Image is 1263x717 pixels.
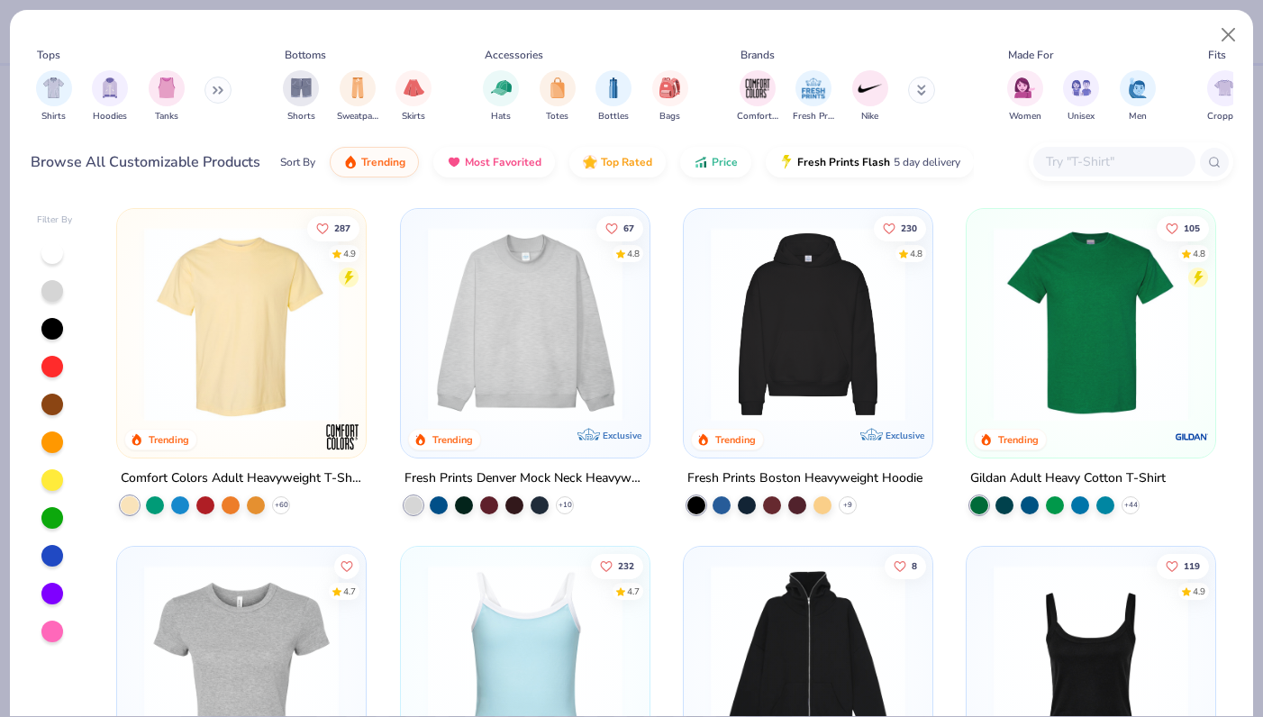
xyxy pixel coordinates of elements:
span: 5 day delivery [894,152,960,173]
span: Bottles [598,110,629,123]
img: 029b8af0-80e6-406f-9fdc-fdf898547912 [135,227,348,422]
span: Exclusive [603,430,641,441]
img: 91acfc32-fd48-4d6b-bdad-a4c1a30ac3fc [702,227,914,422]
div: filter for Skirts [395,70,432,123]
div: filter for Unisex [1063,70,1099,123]
div: 4.8 [910,247,922,260]
span: Totes [546,110,568,123]
button: Like [590,554,642,579]
div: Brands [741,47,775,63]
button: filter button [149,70,185,123]
img: a90f7c54-8796-4cb2-9d6e-4e9644cfe0fe [631,227,844,422]
button: filter button [483,70,519,123]
div: Bottoms [285,47,326,63]
span: Fresh Prints [793,110,834,123]
div: filter for Women [1007,70,1043,123]
div: Fits [1208,47,1226,63]
img: Skirts Image [404,77,424,98]
div: filter for Bags [652,70,688,123]
span: Nike [861,110,878,123]
span: Cropped [1207,110,1243,123]
span: Comfort Colors [737,110,778,123]
button: filter button [737,70,778,123]
span: Shorts [287,110,315,123]
img: db319196-8705-402d-8b46-62aaa07ed94f [985,227,1197,422]
span: Sweatpants [337,110,378,123]
img: trending.gif [343,155,358,169]
img: Bags Image [659,77,679,98]
img: Comfort Colors Image [744,75,771,102]
img: Sweatpants Image [348,77,368,98]
button: Like [874,215,926,241]
div: filter for Men [1120,70,1156,123]
div: filter for Bottles [595,70,631,123]
div: Made For [1008,47,1053,63]
span: + 10 [558,500,571,511]
span: Shirts [41,110,66,123]
span: Men [1129,110,1147,123]
div: filter for Hoodies [92,70,128,123]
div: filter for Shorts [283,70,319,123]
span: Hats [491,110,511,123]
img: Shorts Image [291,77,312,98]
div: Filter By [37,213,73,227]
span: Bags [659,110,680,123]
img: Cropped Image [1214,77,1235,98]
button: Price [680,147,751,177]
span: 67 [622,223,633,232]
button: filter button [337,70,378,123]
button: filter button [852,70,888,123]
button: Like [334,554,359,579]
div: Accessories [485,47,543,63]
div: Gildan Adult Heavy Cotton T-Shirt [970,467,1166,490]
button: Most Favorited [433,147,555,177]
span: + 60 [275,500,288,511]
button: filter button [1120,70,1156,123]
button: filter button [36,70,72,123]
span: Trending [361,155,405,169]
button: filter button [1207,70,1243,123]
button: Close [1212,18,1246,52]
img: f5d85501-0dbb-4ee4-b115-c08fa3845d83 [419,227,631,422]
div: Fresh Prints Boston Heavyweight Hoodie [687,467,922,490]
span: 119 [1184,562,1200,571]
button: Like [1157,554,1209,579]
div: Comfort Colors Adult Heavyweight T-Shirt [121,467,362,490]
button: filter button [1007,70,1043,123]
span: Tanks [155,110,178,123]
img: Fresh Prints Image [800,75,827,102]
button: Like [885,554,926,579]
img: flash.gif [779,155,794,169]
span: Exclusive [886,430,924,441]
div: 4.9 [343,247,356,260]
img: Comfort Colors logo [325,419,361,455]
img: most_fav.gif [447,155,461,169]
div: 4.7 [343,585,356,599]
div: filter for Shirts [36,70,72,123]
img: Hoodies Image [100,77,120,98]
span: Skirts [402,110,425,123]
span: 105 [1184,223,1200,232]
input: Try "T-Shirt" [1044,151,1183,172]
div: filter for Nike [852,70,888,123]
img: Hats Image [491,77,512,98]
span: Top Rated [601,155,652,169]
button: Like [1157,215,1209,241]
button: filter button [595,70,631,123]
div: Browse All Customizable Products [31,151,260,173]
div: filter for Comfort Colors [737,70,778,123]
img: Totes Image [548,77,568,98]
div: filter for Hats [483,70,519,123]
button: filter button [793,70,834,123]
span: 230 [901,223,917,232]
span: Price [712,155,738,169]
button: Like [307,215,359,241]
img: TopRated.gif [583,155,597,169]
span: + 44 [1124,500,1138,511]
div: Tops [37,47,60,63]
button: filter button [92,70,128,123]
div: 4.8 [626,247,639,260]
span: Hoodies [93,110,127,123]
span: 8 [912,562,917,571]
img: Gildan logo [1174,419,1210,455]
